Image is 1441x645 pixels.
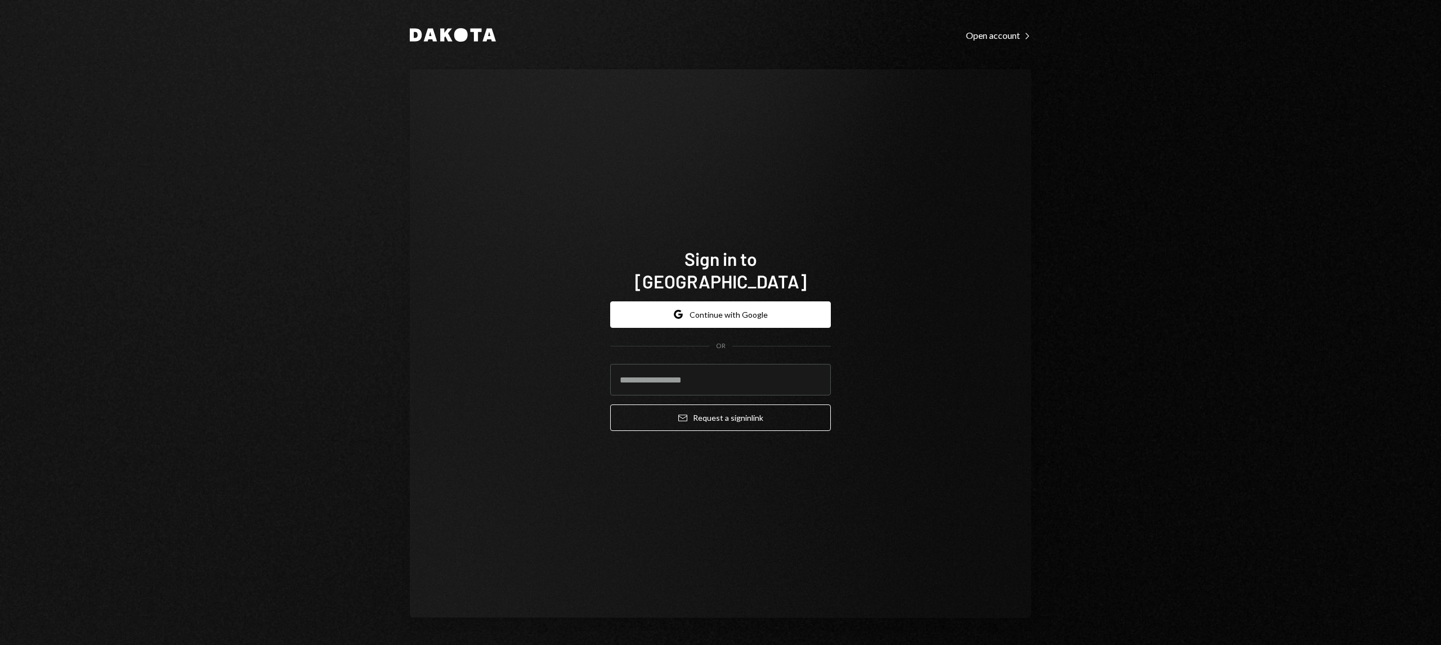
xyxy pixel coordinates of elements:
[610,404,831,431] button: Request a signinlink
[610,247,831,292] h1: Sign in to [GEOGRAPHIC_DATA]
[966,29,1031,41] a: Open account
[966,30,1031,41] div: Open account
[610,301,831,328] button: Continue with Google
[716,341,726,351] div: OR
